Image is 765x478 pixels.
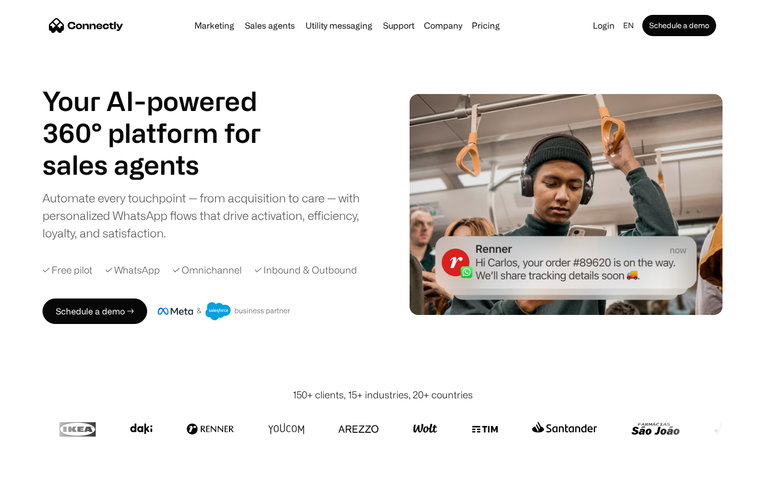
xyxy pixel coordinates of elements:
[424,18,462,33] div: Company
[190,21,239,30] a: Marketing
[158,302,291,320] img: Meta and Salesforce business partner badge.
[42,263,92,277] div: ✓ Free pilot
[293,388,473,402] div: 150+ clients, 15+ industries, 20+ countries
[173,263,242,277] div: ✓ Omnichannel
[589,18,619,33] a: Login
[42,189,377,242] div: Automate every touchpoint — from acquisition to care — with personalized WhatsApp flows that driv...
[42,85,287,149] h1: Your AI-powered 360° platform for
[21,459,64,474] ul: Language list
[467,21,504,30] a: Pricing
[42,298,147,324] a: Schedule a demo →
[105,263,160,277] div: ✓ WhatsApp
[623,18,634,33] div: en
[42,149,287,181] h1: sales agents
[379,21,419,30] a: Support
[11,458,64,474] aside: Language selected: English
[241,21,299,30] a: Sales agents
[254,263,357,277] div: ✓ Inbound & Outbound
[301,21,377,30] a: Utility messaging
[642,15,716,36] a: Schedule a demo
